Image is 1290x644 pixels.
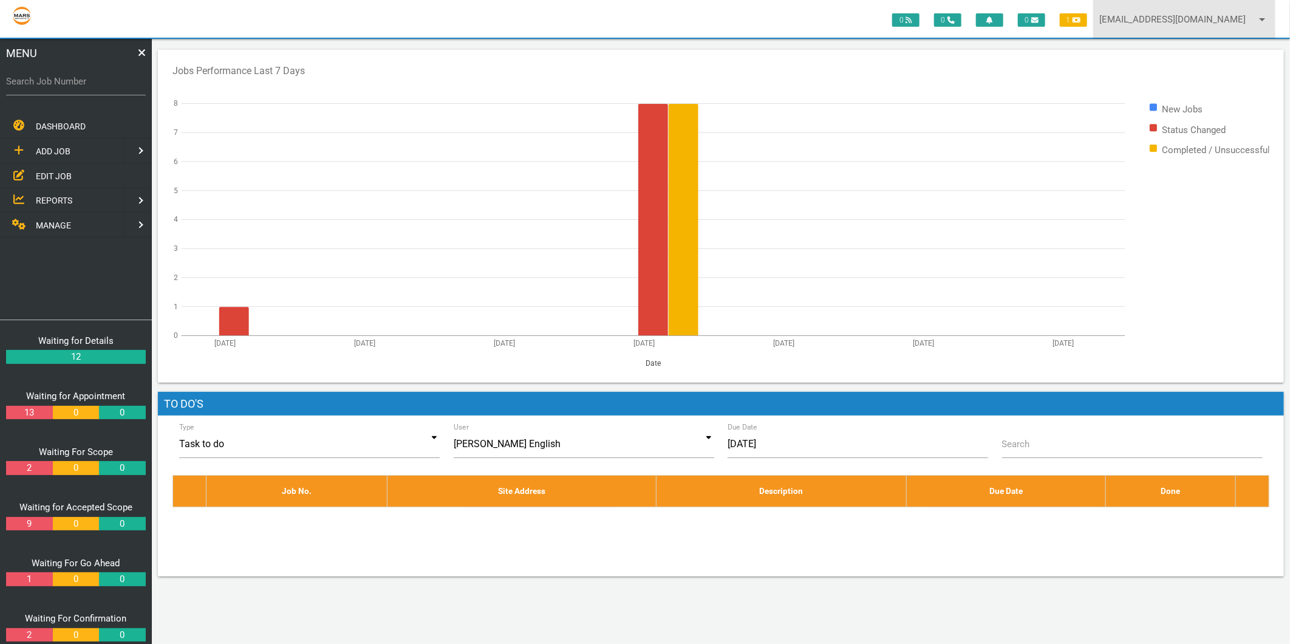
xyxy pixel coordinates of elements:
a: 0 [99,628,145,642]
th: Description [656,476,907,507]
text: 4 [174,215,178,224]
a: 0 [53,628,99,642]
text: Completed / Unsuccessful [1162,145,1270,156]
a: 0 [53,406,99,420]
a: 0 [99,461,145,475]
text: Date [646,359,661,368]
span: 0 [892,13,920,27]
th: Due Date [907,476,1106,507]
span: 0 [934,13,961,27]
text: [DATE] [494,339,516,348]
span: REPORTS [36,196,72,205]
span: DASHBOARD [36,122,86,131]
text: [DATE] [634,339,655,348]
a: 12 [6,350,146,364]
label: Search [1002,437,1030,451]
a: 2 [6,461,52,475]
text: 3 [174,244,178,253]
text: 5 [174,186,178,194]
th: Job No. [206,476,387,507]
label: Type [179,422,194,433]
label: Search Job Number [6,75,146,89]
th: Site Address [387,476,657,507]
a: Waiting for Details [38,335,114,346]
span: EDIT JOB [36,171,72,180]
label: User [454,422,469,433]
a: Waiting for Appointment [27,391,126,402]
text: 6 [174,157,178,165]
a: 0 [99,572,145,586]
span: MANAGE [36,221,71,230]
text: 8 [174,99,178,108]
text: [DATE] [774,339,795,348]
text: [DATE] [214,339,236,348]
span: ADD JOB [36,146,70,156]
text: [DATE] [913,339,935,348]
a: 1 [6,572,52,586]
a: 0 [53,572,99,586]
text: 0 [174,331,178,340]
h1: To Do's [158,392,1284,416]
a: Waiting For Scope [39,447,113,457]
text: 7 [174,128,178,137]
text: Status Changed [1162,124,1226,135]
a: 0 [53,517,99,531]
a: Waiting for Accepted Scope [19,502,132,513]
a: 0 [53,461,99,475]
label: Due Date [728,422,757,433]
a: 0 [99,406,145,420]
text: [DATE] [1053,339,1074,348]
a: Waiting For Confirmation [26,613,127,624]
text: Jobs Performance Last 7 Days [172,64,305,76]
a: Waiting For Go Ahead [32,558,120,569]
a: 0 [99,517,145,531]
span: 0 [1018,13,1045,27]
a: 9 [6,517,52,531]
text: 2 [174,273,178,281]
span: 1 [1060,13,1087,27]
img: s3file [12,6,32,26]
span: MENU [6,45,37,61]
text: New Jobs [1162,103,1203,114]
a: 13 [6,406,52,420]
a: 2 [6,628,52,642]
text: [DATE] [354,339,375,348]
th: Done [1106,476,1236,507]
text: 1 [174,302,178,310]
